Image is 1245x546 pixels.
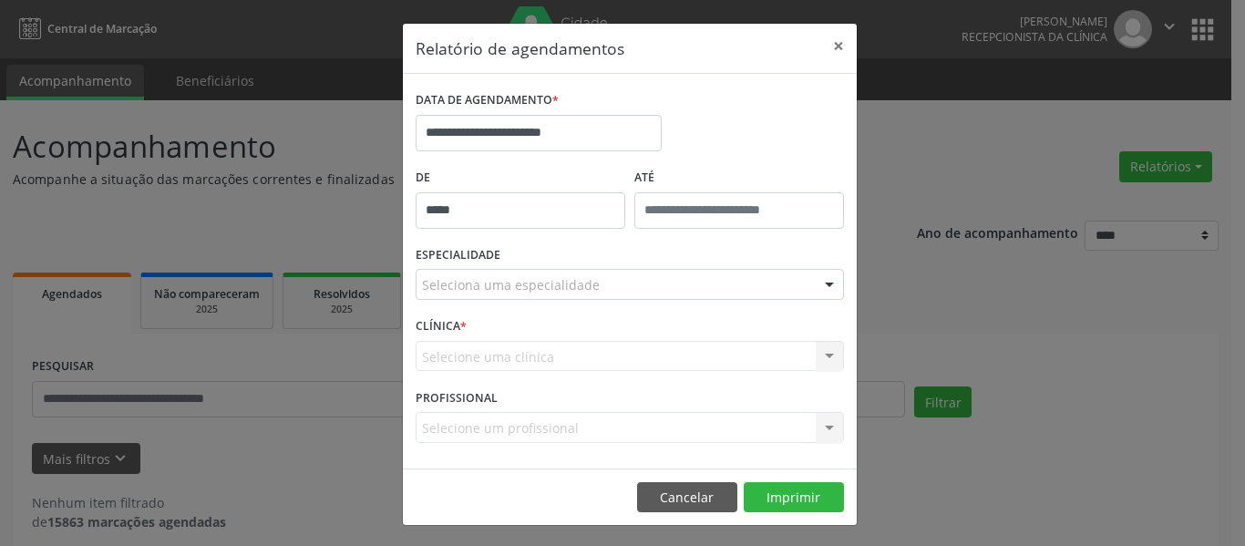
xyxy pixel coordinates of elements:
label: ESPECIALIDADE [416,242,500,270]
label: PROFISSIONAL [416,384,498,412]
label: CLÍNICA [416,313,467,341]
button: Cancelar [637,482,737,513]
label: De [416,164,625,192]
span: Seleciona uma especialidade [422,275,600,294]
button: Close [820,24,857,68]
label: DATA DE AGENDAMENTO [416,87,559,115]
h5: Relatório de agendamentos [416,36,624,60]
button: Imprimir [744,482,844,513]
label: ATÉ [634,164,844,192]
